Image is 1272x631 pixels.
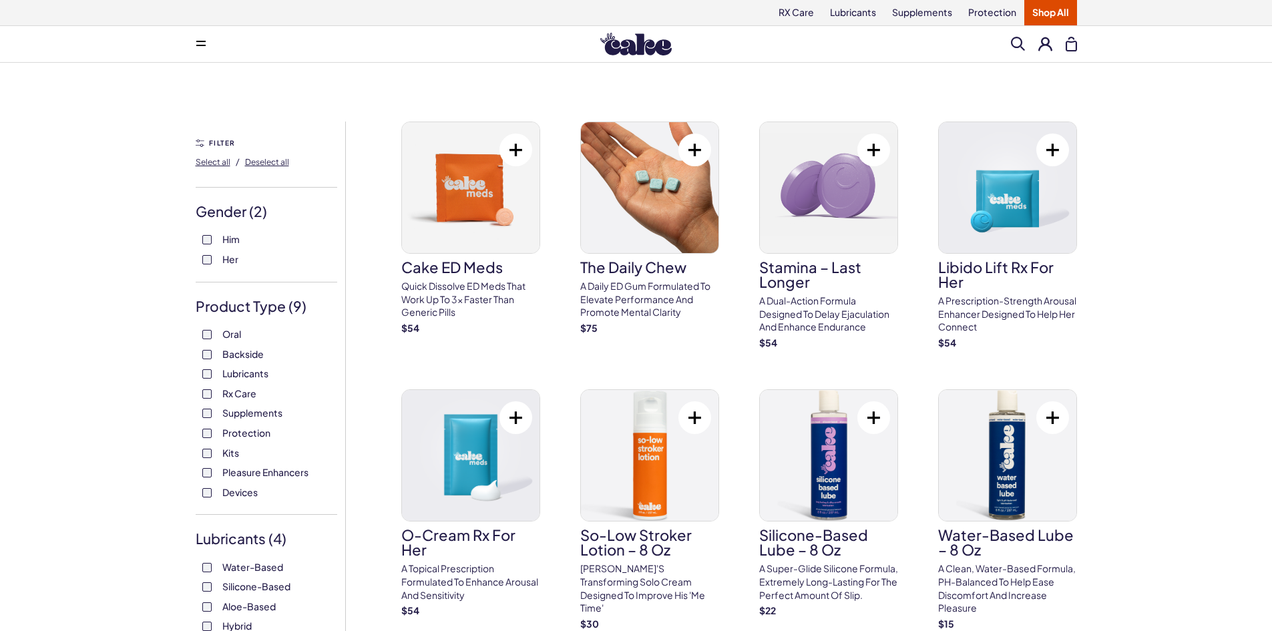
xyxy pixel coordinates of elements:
span: Water-Based [222,558,283,576]
strong: $ 75 [580,322,598,334]
span: Silicone-Based [222,578,290,595]
input: Kits [202,449,212,458]
img: Libido Lift Rx For Her [939,122,1076,253]
button: Select all [196,151,230,172]
strong: $ 54 [759,337,777,349]
p: A super-glide silicone formula, extremely long-lasting for the perfect amount of slip. [759,562,898,602]
input: Silicone-Based [202,582,212,592]
span: Deselect all [245,157,289,167]
img: Water-Based Lube – 8 oz [939,390,1076,521]
input: Protection [202,429,212,438]
a: The Daily ChewThe Daily ChewA Daily ED Gum Formulated To Elevate Performance And Promote Mental C... [580,122,719,335]
strong: $ 22 [759,604,776,616]
h3: So-Low Stroker Lotion – 8 oz [580,528,719,557]
p: A clean, water-based formula, pH-balanced to help ease discomfort and increase pleasure [938,562,1077,614]
img: Hello Cake [600,33,672,55]
input: Aloe-Based [202,602,212,612]
span: Him [222,230,240,248]
img: The Daily Chew [581,122,718,253]
input: Supplements [202,409,212,418]
img: So-Low Stroker Lotion – 8 oz [581,390,718,521]
input: Her [202,255,212,264]
span: Pleasure Enhancers [222,463,308,481]
span: Supplements [222,404,282,421]
input: Hybrid [202,622,212,631]
strong: $ 54 [401,322,419,334]
h3: Cake ED Meds [401,260,540,274]
img: Cake ED Meds [402,122,540,253]
h3: Stamina – Last Longer [759,260,898,289]
span: Devices [222,483,258,501]
input: Oral [202,330,212,339]
a: Water-Based Lube – 8 ozWater-Based Lube – 8 ozA clean, water-based formula, pH-balanced to help e... [938,389,1077,630]
img: Silicone-Based Lube – 8 oz [760,390,897,521]
a: O-Cream Rx for HerO-Cream Rx for HerA topical prescription formulated to enhance arousal and sens... [401,389,540,617]
input: Backside [202,350,212,359]
span: Lubricants [222,365,268,382]
input: Devices [202,488,212,497]
a: Libido Lift Rx For HerLibido Lift Rx For HerA prescription-strength arousal enhancer designed to ... [938,122,1077,349]
h3: Libido Lift Rx For Her [938,260,1077,289]
span: / [236,156,240,168]
h3: Silicone-Based Lube – 8 oz [759,528,898,557]
strong: $ 54 [401,604,419,616]
input: Rx Care [202,389,212,399]
span: Kits [222,444,239,461]
strong: $ 54 [938,337,956,349]
span: Oral [222,325,241,343]
a: Silicone-Based Lube – 8 ozSilicone-Based Lube – 8 ozA super-glide silicone formula, extremely lon... [759,389,898,617]
span: Backside [222,345,264,363]
h3: O-Cream Rx for Her [401,528,540,557]
button: Deselect all [245,151,289,172]
strong: $ 15 [938,618,954,630]
span: Aloe-Based [222,598,276,615]
p: A topical prescription formulated to enhance arousal and sensitivity [401,562,540,602]
p: A dual-action formula designed to delay ejaculation and enhance endurance [759,294,898,334]
h3: The Daily Chew [580,260,719,274]
input: Water-Based [202,563,212,572]
h3: Water-Based Lube – 8 oz [938,528,1077,557]
span: Her [222,250,238,268]
a: Cake ED MedsCake ED MedsQuick dissolve ED Meds that work up to 3x faster than generic pills$54 [401,122,540,335]
a: So-Low Stroker Lotion – 8 ozSo-Low Stroker Lotion – 8 oz[PERSON_NAME]'s transforming solo cream d... [580,389,719,630]
input: Lubricants [202,369,212,379]
input: Him [202,235,212,244]
span: Rx Care [222,385,256,402]
input: Pleasure Enhancers [202,468,212,477]
img: Stamina – Last Longer [760,122,897,253]
span: Protection [222,424,270,441]
p: Quick dissolve ED Meds that work up to 3x faster than generic pills [401,280,540,319]
p: A prescription-strength arousal enhancer designed to help her connect [938,294,1077,334]
a: Stamina – Last LongerStamina – Last LongerA dual-action formula designed to delay ejaculation and... [759,122,898,349]
p: [PERSON_NAME]'s transforming solo cream designed to improve his 'me time' [580,562,719,614]
span: Select all [196,157,230,167]
p: A Daily ED Gum Formulated To Elevate Performance And Promote Mental Clarity [580,280,719,319]
img: O-Cream Rx for Her [402,390,540,521]
strong: $ 30 [580,618,599,630]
